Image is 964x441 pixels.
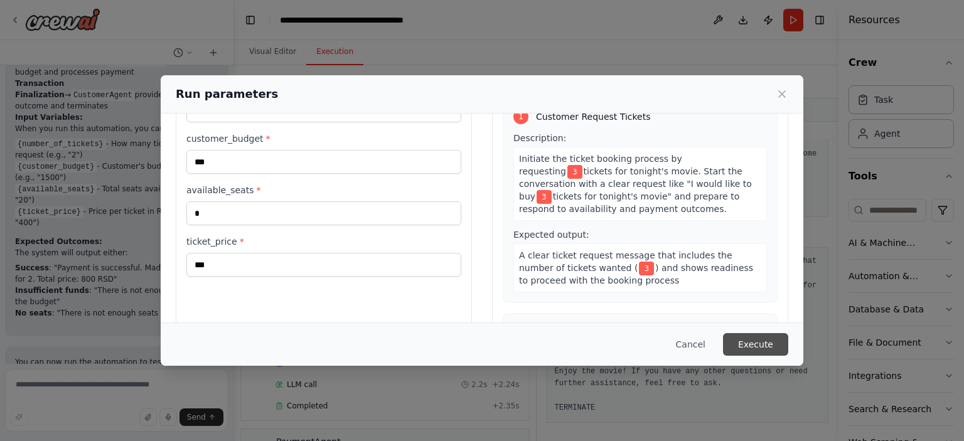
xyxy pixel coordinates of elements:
span: A clear ticket request message that includes the number of tickets wanted ( [519,250,732,273]
div: 1 [513,109,528,124]
span: ) and shows readiness to proceed with the booking process [519,263,753,285]
label: available_seats [186,184,461,196]
span: Variable: number_of_tickets [567,165,582,179]
span: Customer Request Tickets [536,110,651,123]
button: Execute [723,333,788,356]
button: Cancel [666,333,715,356]
span: Description: [513,133,566,143]
span: tickets for tonight's movie. Start the conversation with a clear request like "I would like to buy [519,166,752,201]
span: Expected output: [513,230,589,240]
span: Initiate the ticket booking process by requesting [519,154,682,176]
span: Variable: number_of_tickets [537,190,552,204]
label: customer_budget [186,132,461,145]
span: tickets for tonight's movie" and prepare to respond to availability and payment outcomes. [519,191,739,214]
label: ticket_price [186,235,461,248]
span: Variable: number_of_tickets [639,262,654,275]
h2: Run parameters [176,85,278,103]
